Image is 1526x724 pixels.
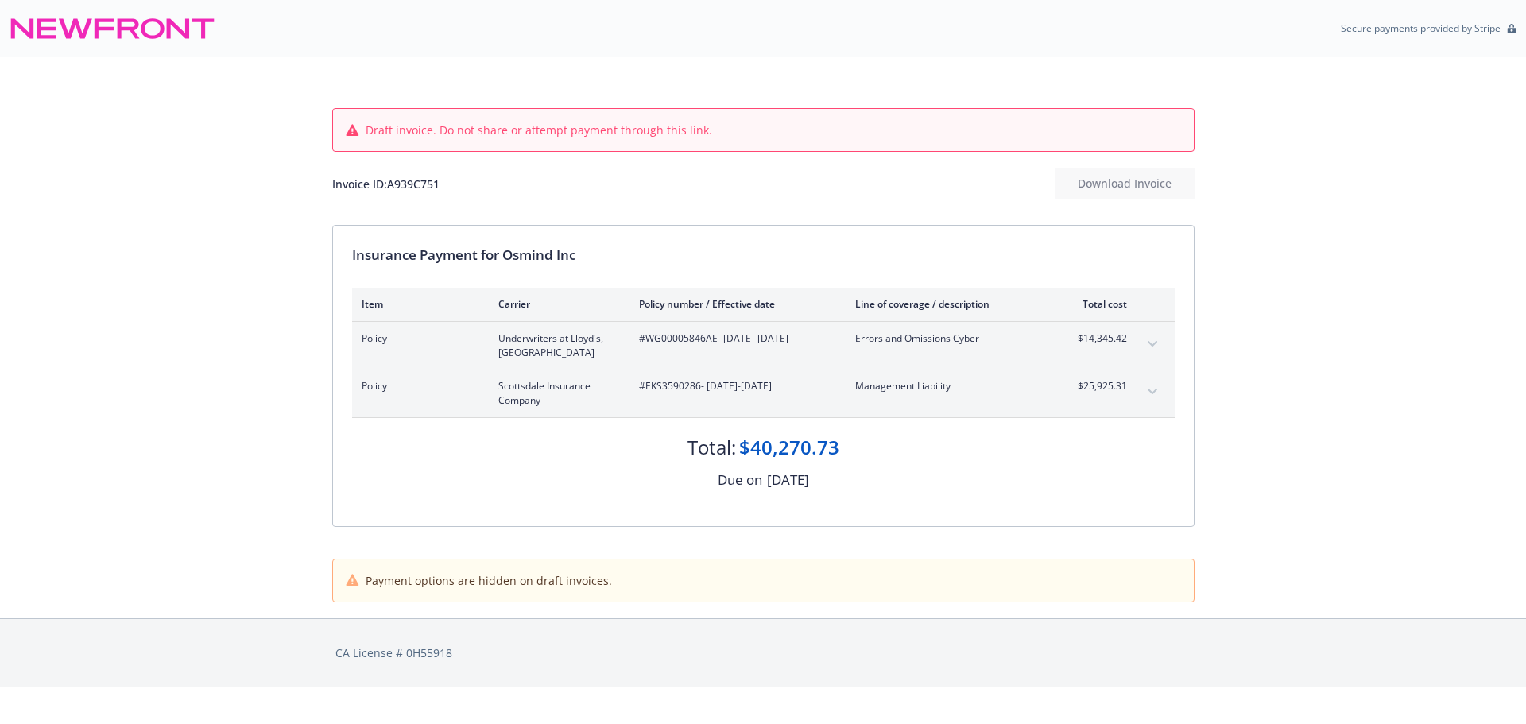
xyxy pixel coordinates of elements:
div: Download Invoice [1055,168,1195,199]
span: #EKS3590286 - [DATE]-[DATE] [639,379,830,393]
span: $14,345.42 [1067,331,1127,346]
div: Carrier [498,297,614,311]
div: Due on [718,470,762,490]
div: CA License # 0H55918 [335,645,1191,661]
span: Errors and Omissions Cyber [855,331,1042,346]
span: Underwriters at Lloyd's, [GEOGRAPHIC_DATA] [498,331,614,360]
span: #WG00005846AE - [DATE]-[DATE] [639,331,830,346]
button: Download Invoice [1055,168,1195,199]
span: Policy [362,379,473,393]
div: Item [362,297,473,311]
div: [DATE] [767,470,809,490]
button: expand content [1140,379,1165,405]
span: Management Liability [855,379,1042,393]
div: $40,270.73 [739,434,839,461]
p: Secure payments provided by Stripe [1341,21,1501,35]
div: Line of coverage / description [855,297,1042,311]
span: Scottsdale Insurance Company [498,379,614,408]
button: expand content [1140,331,1165,357]
span: Policy [362,331,473,346]
span: Payment options are hidden on draft invoices. [366,572,612,589]
div: Total cost [1067,297,1127,311]
div: PolicyScottsdale Insurance Company#EKS3590286- [DATE]-[DATE]Management Liability$25,925.31expand ... [352,370,1175,417]
div: Policy number / Effective date [639,297,830,311]
div: PolicyUnderwriters at Lloyd's, [GEOGRAPHIC_DATA]#WG00005846AE- [DATE]-[DATE]Errors and Omissions ... [352,322,1175,370]
div: Insurance Payment for Osmind Inc [352,245,1175,265]
span: $25,925.31 [1067,379,1127,393]
span: Draft invoice. Do not share or attempt payment through this link. [366,122,712,138]
div: Invoice ID: A939C751 [332,176,440,192]
div: Total: [687,434,736,461]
